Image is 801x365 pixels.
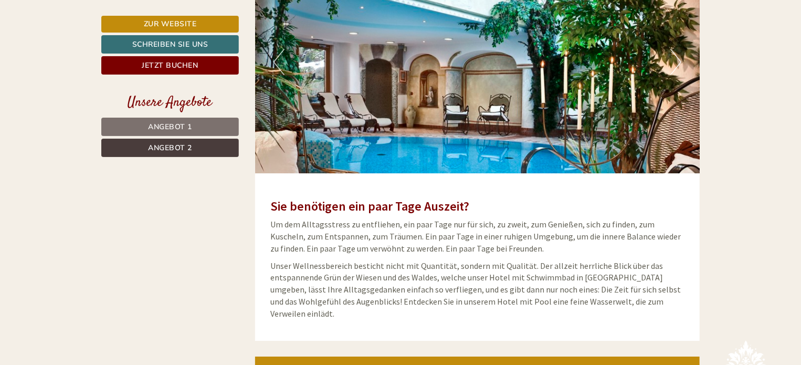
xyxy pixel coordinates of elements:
[101,16,239,33] a: Zur Website
[16,30,162,39] div: [GEOGRAPHIC_DATA]
[8,28,167,60] div: Guten Tag, wie können wir Ihnen helfen?
[101,35,239,54] a: Schreiben Sie uns
[351,277,414,295] button: Senden
[271,260,684,320] p: Unser Wellnessbereich besticht nicht mit Quantität, sondern mit Qualität. Der allzeit herrliche B...
[271,198,470,214] strong: Sie benötigen ein paar Tage Auszeit?
[188,8,226,26] div: [DATE]
[670,49,681,75] button: Next
[273,49,284,75] button: Previous
[101,93,239,112] div: Unsere Angebote
[271,218,684,255] p: Um dem Alltagsstress zu entfliehen, ein paar Tage nur für sich, zu zweit, zum Genießen, sich zu f...
[148,143,192,153] span: Angebot 2
[101,56,239,75] a: Jetzt buchen
[16,51,162,58] small: 06:16
[148,122,192,132] span: Angebot 1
